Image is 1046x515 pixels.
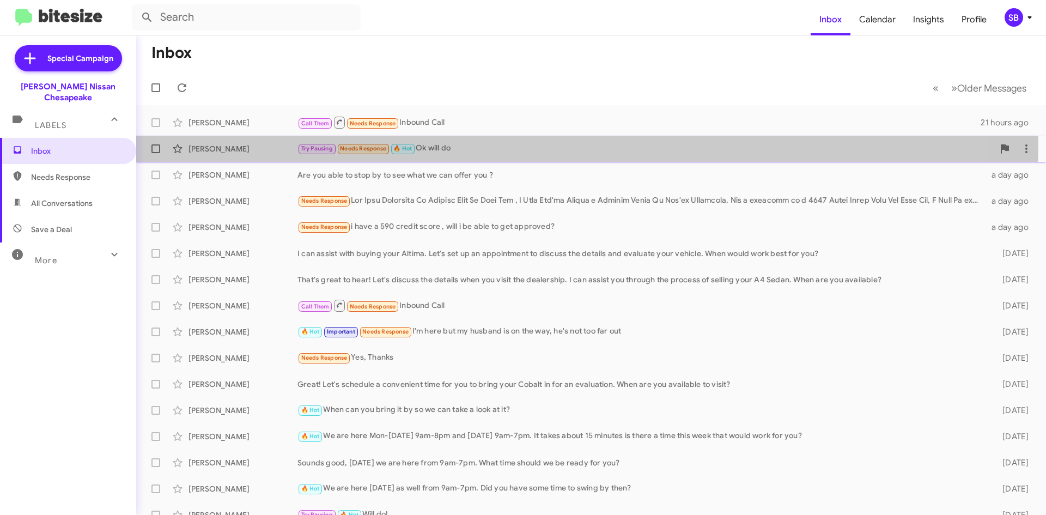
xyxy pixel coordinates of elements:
span: Special Campaign [47,53,113,64]
div: [PERSON_NAME] [188,196,297,207]
span: Try Pausing [301,145,333,152]
span: 🔥 Hot [301,328,320,335]
div: [PERSON_NAME] [188,169,297,180]
div: [PERSON_NAME] [188,379,297,390]
span: Needs Response [350,303,396,310]
div: Inbound Call [297,116,981,129]
nav: Page navigation example [927,77,1033,99]
span: Needs Response [301,197,348,204]
div: That's great to hear! Let's discuss the details when you visit the dealership. I can assist you t... [297,274,985,285]
div: Yes, Thanks [297,352,985,364]
div: [PERSON_NAME] [188,353,297,363]
span: Needs Response [350,120,396,127]
div: I'm here but my husband is on the way, he's not too far out [297,325,985,338]
span: More [35,256,57,265]
div: [PERSON_NAME] [188,405,297,416]
a: Insights [904,4,953,35]
div: [DATE] [985,457,1037,468]
span: Important [327,328,355,335]
div: [DATE] [985,274,1037,285]
input: Search [132,4,361,31]
button: SB [995,8,1034,27]
span: Call Them [301,120,330,127]
div: [PERSON_NAME] [188,431,297,442]
div: Sounds good, [DATE] we are here from 9am-7pm. What time should we be ready for you? [297,457,985,468]
span: » [951,81,957,95]
div: [PERSON_NAME] [188,457,297,468]
a: Inbox [811,4,850,35]
div: [DATE] [985,326,1037,337]
span: Needs Response [362,328,409,335]
span: 🔥 Hot [301,433,320,440]
a: Special Campaign [15,45,122,71]
span: Needs Response [31,172,124,183]
span: 🔥 Hot [301,407,320,414]
div: [DATE] [985,248,1037,259]
div: Inbound Call [297,299,985,312]
span: Labels [35,120,66,130]
div: [DATE] [985,379,1037,390]
div: [PERSON_NAME] [188,248,297,259]
div: Lor Ipsu Dolorsita Co Adipisc Elit Se Doei Tem , I Utla Etd'ma Aliqua e Adminim Venia Qu Nos'ex U... [297,195,985,207]
a: Profile [953,4,995,35]
div: 21 hours ago [981,117,1037,128]
div: [PERSON_NAME] [188,300,297,311]
span: Needs Response [340,145,386,152]
div: [DATE] [985,353,1037,363]
span: « [933,81,939,95]
div: [PERSON_NAME] [188,274,297,285]
div: a day ago [985,196,1037,207]
div: [PERSON_NAME] [188,143,297,154]
div: [PERSON_NAME] [188,326,297,337]
div: a day ago [985,169,1037,180]
span: Inbox [31,146,124,156]
div: a day ago [985,222,1037,233]
button: Next [945,77,1033,99]
span: Call Them [301,303,330,310]
div: i have a 590 credit score , will i be able to get approved? [297,221,985,233]
span: All Conversations [31,198,93,209]
div: SB [1005,8,1023,27]
span: Save a Deal [31,224,72,235]
span: 🔥 Hot [393,145,412,152]
div: [DATE] [985,431,1037,442]
h1: Inbox [151,44,192,62]
div: We are here [DATE] as well from 9am-7pm. Did you have some time to swing by then? [297,482,985,495]
div: We are here Mon-[DATE] 9am-8pm and [DATE] 9am-7pm. It takes about 15 minutes is there a time this... [297,430,985,443]
span: 🔥 Hot [301,485,320,492]
div: Ok will do [297,142,994,155]
button: Previous [926,77,945,99]
div: When can you bring it by so we can take a look at it? [297,404,985,416]
div: [PERSON_NAME] [188,117,297,128]
span: Older Messages [957,82,1026,94]
div: [DATE] [985,405,1037,416]
span: Needs Response [301,354,348,361]
span: Needs Response [301,223,348,231]
div: Great! Let's schedule a convenient time for you to bring your Cobalt in for an evaluation. When a... [297,379,985,390]
div: [PERSON_NAME] [188,222,297,233]
a: Calendar [850,4,904,35]
div: Are you able to stop by to see what we can offer you ? [297,169,985,180]
div: [DATE] [985,483,1037,494]
div: [DATE] [985,300,1037,311]
div: [PERSON_NAME] [188,483,297,494]
div: I can assist with buying your Altima. Let's set up an appointment to discuss the details and eval... [297,248,985,259]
